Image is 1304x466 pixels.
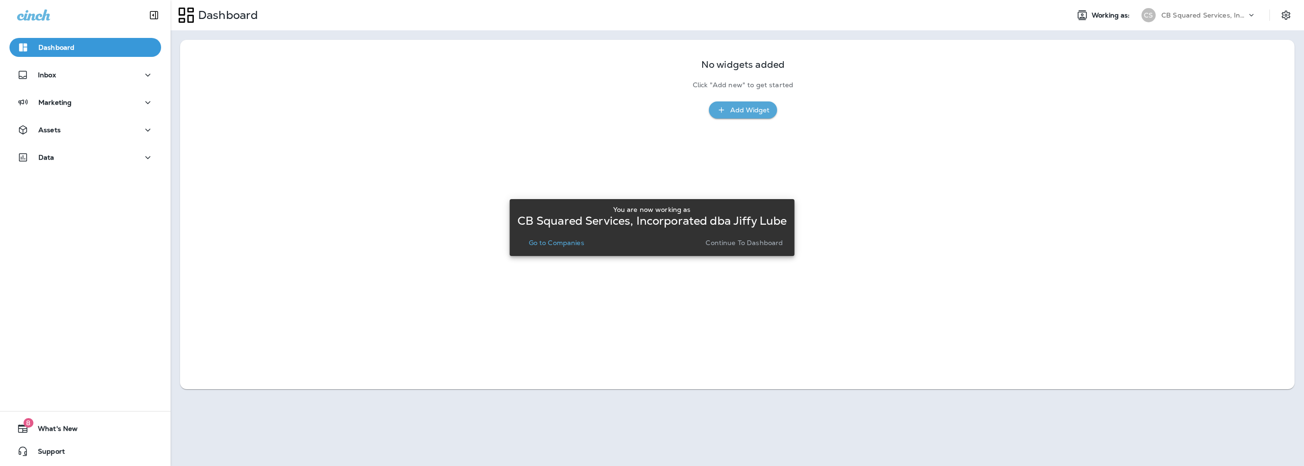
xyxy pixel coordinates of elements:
[613,206,690,213] p: You are now working as
[706,239,783,247] p: Continue to Dashboard
[38,71,56,79] p: Inbox
[1141,8,1156,22] div: CS
[28,448,65,459] span: Support
[9,419,161,438] button: 8What's New
[141,6,167,25] button: Collapse Sidebar
[38,126,61,134] p: Assets
[38,154,54,161] p: Data
[1277,7,1295,24] button: Settings
[1161,11,1247,19] p: CB Squared Services, Incorporated dba Jiffy Lube
[529,239,584,247] p: Go to Companies
[525,236,588,249] button: Go to Companies
[23,418,33,428] span: 8
[9,148,161,167] button: Data
[1092,11,1132,19] span: Working as:
[38,99,72,106] p: Marketing
[9,93,161,112] button: Marketing
[9,120,161,139] button: Assets
[702,236,787,249] button: Continue to Dashboard
[9,38,161,57] button: Dashboard
[517,217,787,225] p: CB Squared Services, Incorporated dba Jiffy Lube
[194,8,258,22] p: Dashboard
[9,442,161,461] button: Support
[38,44,74,51] p: Dashboard
[9,65,161,84] button: Inbox
[28,425,78,436] span: What's New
